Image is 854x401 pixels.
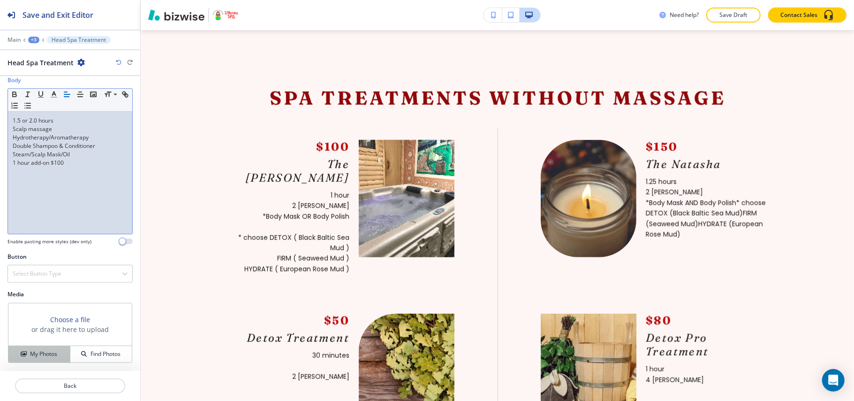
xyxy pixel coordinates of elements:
[47,36,111,44] button: Head Spa Treatment
[359,140,454,257] img: <p>The Boris</p>
[541,140,636,257] img: <p>The Natasha</p>
[8,346,70,362] button: My Photos
[646,177,770,187] p: 1.25 hours
[822,369,845,392] div: Open Intercom Messenger
[226,351,349,382] p: 30 minutes 2 [PERSON_NAME]
[226,140,349,154] p: $100
[50,315,90,324] button: Choose a file
[226,211,349,222] p: *Body Mask OR Body Polish
[226,264,349,274] p: HYDRATE ( European Rose Mud )
[226,201,349,211] p: 2 [PERSON_NAME]
[13,142,128,150] p: Double Shampoo & Conditioner
[226,314,349,328] p: $50
[646,198,770,240] p: *Body Mask AND Body Polish* choose DETOX (Black Baltic Sea Mud)FIRM (Seaweed Mud)HYDRATE (Europea...
[15,378,125,393] button: Back
[91,350,121,358] h4: Find Photos
[8,76,21,85] h2: Body
[646,140,770,154] p: $150
[646,187,770,198] p: 2 [PERSON_NAME]
[646,364,770,375] p: 1 hour
[23,9,93,21] h2: Save and Exit Editor
[226,232,349,254] p: * choose DETOX ( Black Baltic Sea Mud )
[13,133,128,142] p: Hydrotherapy/Aromatherapy
[646,157,770,171] p: The Natasha
[197,86,798,110] h2: Spa Treatments Without Massage
[213,10,238,20] img: Your Logo
[28,37,39,43] button: +3
[31,324,109,334] h3: or drag it here to upload
[8,58,74,68] h2: Head Spa Treatment
[646,375,770,385] p: 4 [PERSON_NAME]
[8,253,27,261] h2: Button
[768,8,846,23] button: Contact Sales
[226,190,349,200] p: 1 hour
[16,382,124,390] p: Back
[646,314,770,328] p: $80
[13,159,128,167] p: 1 hour add-on $100
[13,125,128,133] p: Scalp massage
[780,11,817,19] p: Contact Sales
[13,116,128,125] p: 1.5 or 2.0 hours
[8,238,91,245] h4: Enable pasting more styles (dev only)
[8,37,21,43] button: Main
[13,150,128,159] p: Steam/Scalp Mask/Oil
[226,157,349,185] p: The [PERSON_NAME]
[706,8,761,23] button: Save Draft
[30,350,57,358] h4: My Photos
[226,254,349,264] p: FIRM ( Seaweed Mud )
[13,270,61,278] h4: Select Button Type
[52,37,106,43] p: Head Spa Treatment
[70,346,132,362] button: Find Photos
[226,332,349,345] p: Detox Treatment
[670,11,699,19] h3: Need help?
[8,290,133,299] h2: Media
[8,302,133,363] div: Choose a fileor drag it here to uploadMy PhotosFind Photos
[148,9,204,21] img: Bizwise Logo
[646,332,770,359] p: Detox Pro Treatment
[718,11,748,19] p: Save Draft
